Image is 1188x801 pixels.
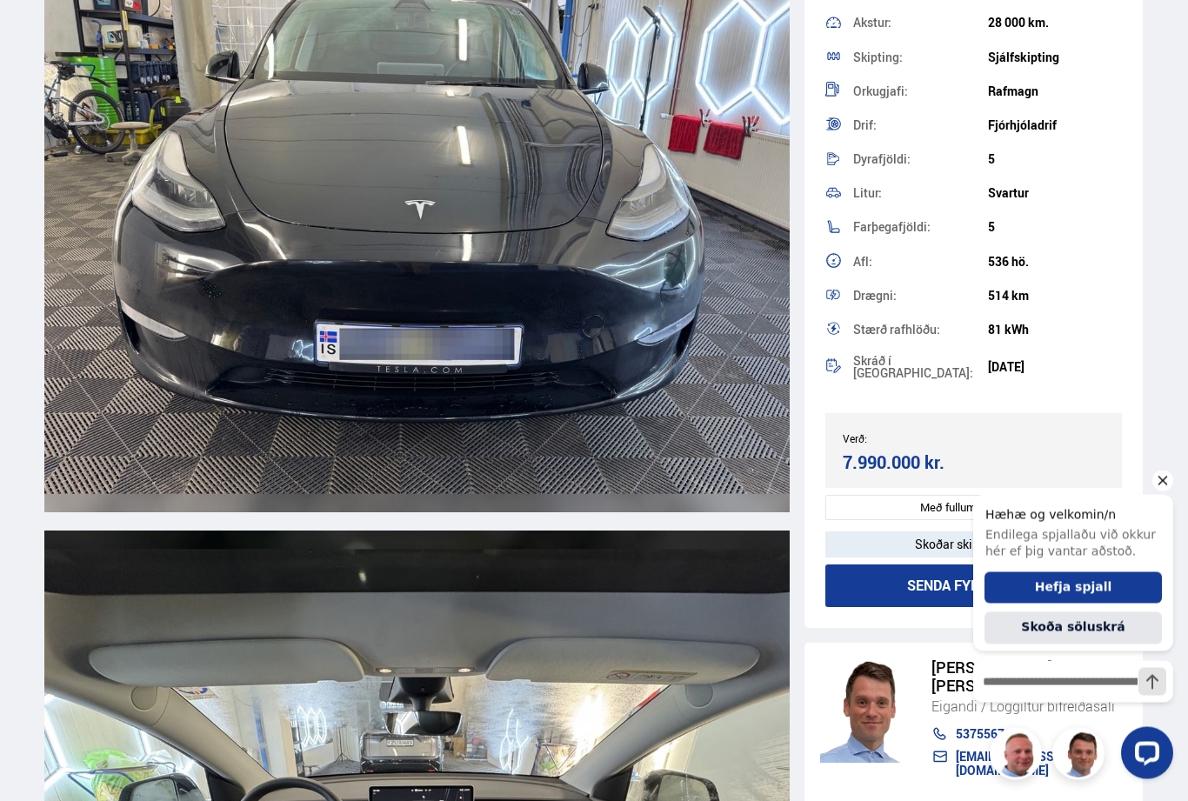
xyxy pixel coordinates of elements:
[988,289,1123,303] div: 514 km
[988,255,1123,269] div: 536 hö.
[853,355,988,379] div: Skráð í [GEOGRAPHIC_DATA]:
[853,51,988,63] div: Skipting:
[825,564,1123,607] button: Senda fyrirspurn
[988,16,1123,30] div: 28 000 km.
[988,323,1123,337] div: 81 kWh
[853,17,988,29] div: Akstur:
[843,432,974,444] div: Verð:
[931,750,1128,778] a: [EMAIL_ADDRESS][DOMAIN_NAME]
[988,118,1123,132] div: Fjórhjóladrif
[853,119,988,131] div: Drif:
[825,531,1123,557] div: Skoðar skipti á dýrari
[853,221,988,233] div: Farþegafjöldi:
[988,84,1123,98] div: Rafmagn
[853,153,988,165] div: Dyrafjöldi:
[820,658,914,763] img: FbJEzSuNWCJXmdc-.webp
[988,186,1123,200] div: Svartur
[988,220,1123,234] div: 5
[853,324,988,336] div: Stærð rafhlöðu:
[853,290,988,302] div: Drægni:
[988,152,1123,166] div: 5
[853,256,988,268] div: Afl:
[959,467,1180,793] iframe: LiveChat chat widget
[988,360,1123,374] div: [DATE]
[931,658,1128,695] div: [PERSON_NAME] [PERSON_NAME]
[853,187,988,199] div: Litur:
[825,495,1123,520] div: Með fullum Autopilot!
[843,451,969,474] div: 7.990.000 kr.
[988,50,1123,64] div: Sjálfskipting
[931,695,1128,718] div: Eigandi / Löggiltur bifreiðasali
[931,727,1128,741] a: 5375567
[853,85,988,97] div: Orkugjafi:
